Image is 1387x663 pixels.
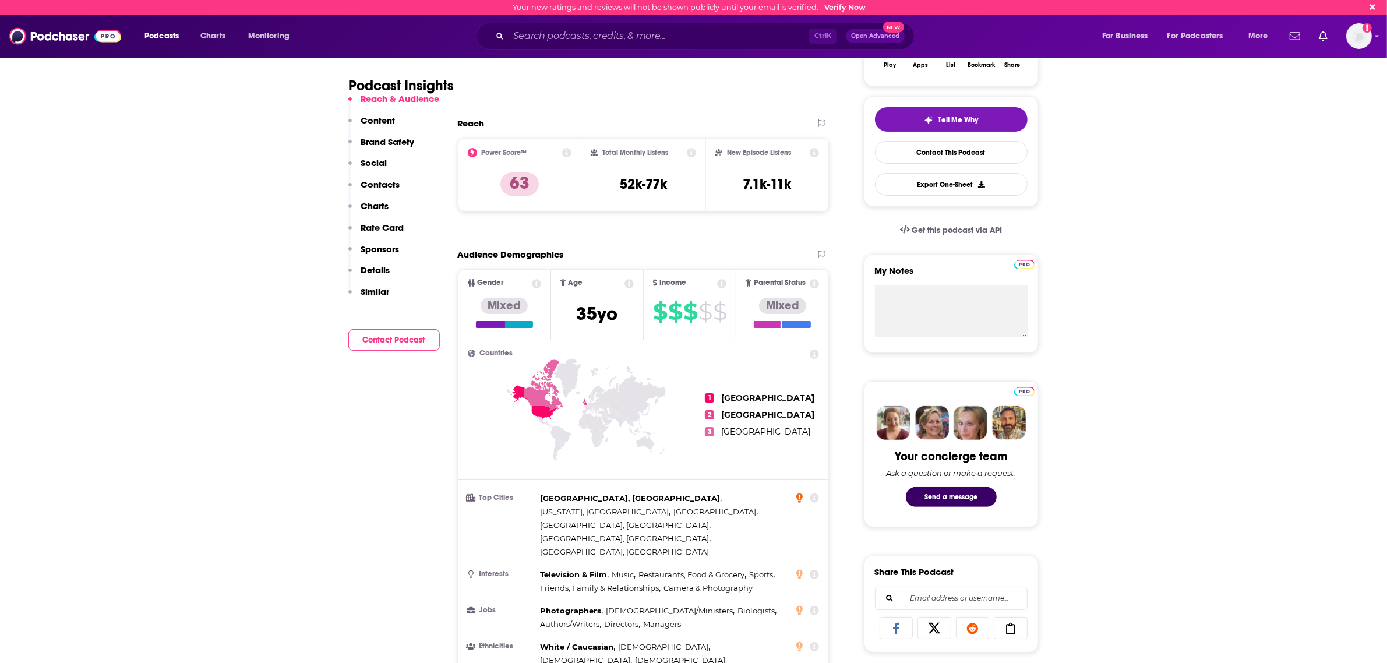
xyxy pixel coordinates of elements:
span: Television & Film [541,570,608,579]
h3: Jobs [468,606,536,614]
span: [GEOGRAPHIC_DATA], [GEOGRAPHIC_DATA] [541,547,710,556]
h3: 7.1k-11k [743,175,792,193]
button: open menu [136,27,194,45]
button: Reach & Audience [348,93,440,115]
span: 1 [705,393,714,403]
p: Rate Card [361,222,404,233]
span: Age [568,279,583,287]
span: Biologists [737,606,775,615]
span: , [541,640,616,654]
span: Ctrl K [809,29,837,44]
button: tell me why sparkleTell Me Why [875,107,1028,132]
span: [GEOGRAPHIC_DATA], [GEOGRAPHIC_DATA] [541,493,721,503]
span: Logged in as MelissaPS [1346,23,1372,49]
p: Sponsors [361,244,400,255]
span: $ [713,302,726,321]
p: Charts [361,200,389,211]
span: , [541,519,711,532]
span: Tell Me Why [938,115,978,125]
button: Export One-Sheet [875,173,1028,196]
span: [GEOGRAPHIC_DATA], [GEOGRAPHIC_DATA] [541,520,710,530]
button: Open AdvancedNew [846,29,905,43]
div: Search followers [875,587,1028,610]
h2: Total Monthly Listens [602,149,668,157]
button: Content [348,115,396,136]
button: open menu [1094,27,1163,45]
p: Details [361,265,390,276]
p: Similar [361,286,390,297]
span: [GEOGRAPHIC_DATA] [721,393,814,403]
h2: Power Score™ [482,149,527,157]
img: Podchaser Pro [1014,387,1035,396]
button: Sponsors [348,244,400,265]
span: $ [653,302,667,321]
span: Camera & Photography [663,583,753,593]
h2: New Episode Listens [727,149,791,157]
button: Contact Podcast [348,329,440,351]
span: Photographers [541,606,602,615]
h3: Top Cities [468,494,536,502]
div: Mixed [759,298,806,314]
span: , [749,568,775,581]
a: Share on Facebook [880,617,913,639]
button: Rate Card [348,222,404,244]
span: , [612,568,636,581]
button: Details [348,265,390,286]
span: Monitoring [248,28,290,44]
h1: Podcast Insights [349,77,454,94]
span: , [618,640,710,654]
h3: Interests [468,570,536,578]
div: Share [1004,62,1020,69]
span: White / Caucasian [541,642,614,651]
span: Authors/Writers [541,619,600,629]
span: Open Advanced [851,33,899,39]
button: Show profile menu [1346,23,1372,49]
img: Jules Profile [954,406,987,440]
div: Ask a question or make a request. [887,468,1016,478]
span: For Podcasters [1167,28,1223,44]
a: Contact This Podcast [875,141,1028,164]
span: , [541,618,602,631]
div: Apps [913,62,928,69]
span: Gender [478,279,504,287]
button: open menu [1240,27,1283,45]
span: , [673,505,758,519]
span: [GEOGRAPHIC_DATA] [721,426,810,437]
span: , [604,618,640,631]
a: Pro website [1014,385,1035,396]
img: Sydney Profile [877,406,910,440]
a: Show notifications dropdown [1285,26,1305,46]
span: [GEOGRAPHIC_DATA] [673,507,756,516]
span: Managers [643,619,681,629]
span: 2 [705,410,714,419]
span: [US_STATE], [GEOGRAPHIC_DATA] [541,507,669,516]
h3: Share This Podcast [875,566,954,577]
span: Restaurants, Food & Grocery [638,570,744,579]
h3: 52k-77k [620,175,667,193]
span: Podcasts [144,28,179,44]
span: Friends, Family & Relationships [541,583,659,593]
a: Get this podcast via API [891,216,1012,245]
h2: Reach [458,118,485,129]
a: Show notifications dropdown [1314,26,1332,46]
span: 35 yo [576,302,617,325]
span: , [541,568,609,581]
h2: Audience Demographics [458,249,564,260]
span: Music [612,570,634,579]
span: New [883,22,904,33]
input: Search podcasts, credits, & more... [509,27,809,45]
div: Play [884,62,896,69]
p: 63 [500,172,539,196]
a: Share on Reddit [956,617,990,639]
span: 3 [705,427,714,436]
span: , [541,604,603,618]
button: Brand Safety [348,136,415,158]
img: Podchaser Pro [1014,260,1035,269]
span: $ [683,302,697,321]
div: Your new ratings and reviews will not be shown publicly until your email is verified. [513,3,866,12]
span: , [737,604,777,618]
button: Contacts [348,179,400,200]
img: Podchaser - Follow, Share and Rate Podcasts [9,25,121,47]
p: Social [361,157,387,168]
